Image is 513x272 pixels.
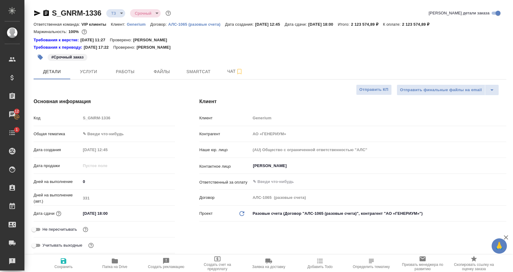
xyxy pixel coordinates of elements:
[236,68,243,75] svg: Подписаться
[199,131,251,137] p: Контрагент
[199,147,251,153] p: Наше юр. лицо
[127,22,150,27] p: Generium
[400,87,482,94] span: Отправить финальные файлы на email
[102,265,127,269] span: Папка на Drive
[252,178,484,185] input: ✎ Введи что-нибудь
[140,255,192,272] button: Создать рекламацию
[448,255,500,272] button: Скопировать ссылку на оценку заказа
[195,263,239,271] span: Создать счет на предоплату
[199,179,251,185] p: Ответственный за оплату
[80,37,110,43] p: [DATE] 11:27
[220,68,250,75] span: Чат
[250,208,506,219] div: Разовые счета (Договор "АЛС-1065 (разовые счета)", контрагент "АО «ГЕНЕРИУМ»")
[307,265,333,269] span: Добавить Todo
[52,9,101,17] a: S_GNRM-1336
[82,225,89,233] button: Включи, если не хочешь, чтобы указанная дата сдачи изменилась после переставления заказа в 'Подтв...
[133,37,172,43] p: [PERSON_NAME]
[81,194,175,203] input: Пустое поле
[397,255,448,272] button: Призвать менеджера по развитию
[110,37,133,43] p: Проверено:
[109,11,118,16] button: ТЗ
[81,161,134,170] input: Пустое поле
[34,29,68,34] p: Маржинальность:
[111,22,127,27] p: Клиент:
[133,11,153,16] button: Срочный
[81,177,175,186] input: ✎ Введи что-нибудь
[130,9,161,17] div: ТЗ
[34,179,81,185] p: Дней на выполнение
[82,22,111,27] p: VIP клиенты
[285,22,308,27] p: Дата сдачи:
[2,125,23,140] a: 1
[356,84,392,95] button: Отправить КП
[89,255,140,272] button: Папка на Drive
[38,255,89,272] button: Сохранить
[346,255,397,272] button: Определить тематику
[34,9,41,17] button: Скопировать ссылку для ЯМессенджера
[353,265,390,269] span: Определить тематику
[87,241,95,249] button: Выбери, если сб и вс нужно считать рабочими днями для выполнения заказа.
[164,9,172,17] button: Доп статусы указывают на важность/срочность заказа
[397,84,485,95] button: Отправить финальные файлы на email
[147,68,176,76] span: Файлы
[34,44,84,50] div: Нажми, чтобы открыть папку с инструкцией
[250,129,506,138] input: Пустое поле
[168,22,225,27] p: АЛС-1065 (разовые счета)
[199,115,251,121] p: Клиент
[199,98,506,105] h4: Клиент
[81,145,134,154] input: Пустое поле
[255,22,285,27] p: [DATE] 12:45
[199,163,251,170] p: Контактное лицо
[34,192,81,204] p: Дней на выполнение (авт.)
[250,193,506,202] input: Пустое поле
[127,21,150,27] a: Generium
[42,226,77,233] span: Не пересчитывать
[243,255,294,272] button: Заявка на доставку
[81,114,175,122] input: Пустое поле
[83,131,167,137] div: ✎ Введи что-нибудь
[34,163,81,169] p: Дата продажи
[81,209,134,218] input: ✎ Введи что-нибудь
[34,22,82,27] p: Ответственная команда:
[34,37,80,43] div: Нажми, чтобы открыть папку с инструкцией
[47,54,88,59] span: Срочный заказ
[74,68,103,76] span: Услуги
[2,107,23,122] a: 12
[11,108,23,114] span: 12
[359,86,388,93] span: Отправить КП
[383,22,402,27] p: К оплате:
[351,22,383,27] p: 2 123 574,89 ₽
[55,210,63,218] button: Если добавить услуги и заполнить их объемом, то дата рассчитается автоматически
[250,114,506,122] input: Пустое поле
[401,263,445,271] span: Призвать менеджера по развитию
[503,181,504,182] button: Open
[199,195,251,201] p: Договор
[113,44,137,50] p: Проверено:
[397,84,499,95] div: split button
[252,265,285,269] span: Заявка на доставку
[402,22,434,27] p: 2 123 574,89 ₽
[81,129,175,139] div: ✎ Введи что-нибудь
[199,211,213,217] p: Проект
[34,50,47,64] button: Добавить тэг
[168,21,225,27] a: АЛС-1065 (разовые счета)
[42,9,50,17] button: Скопировать ссылку
[250,145,506,154] input: Пустое поле
[34,37,80,43] a: Требования к верстке:
[308,22,338,27] p: [DATE] 18:00
[34,115,81,121] p: Код
[150,22,168,27] p: Договор:
[51,54,84,60] p: #Срочный заказ
[192,255,243,272] button: Создать счет на предоплату
[54,265,73,269] span: Сохранить
[80,28,88,36] button: 0.00 RUB;
[37,68,67,76] span: Детали
[184,68,213,76] span: Smartcat
[452,263,496,271] span: Скопировать ссылку на оценку заказа
[111,68,140,76] span: Работы
[106,9,125,17] div: ТЗ
[42,242,82,248] span: Учитывать выходные
[494,240,504,252] span: 🙏
[429,10,489,16] span: [PERSON_NAME] детали заказа
[148,265,184,269] span: Создать рекламацию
